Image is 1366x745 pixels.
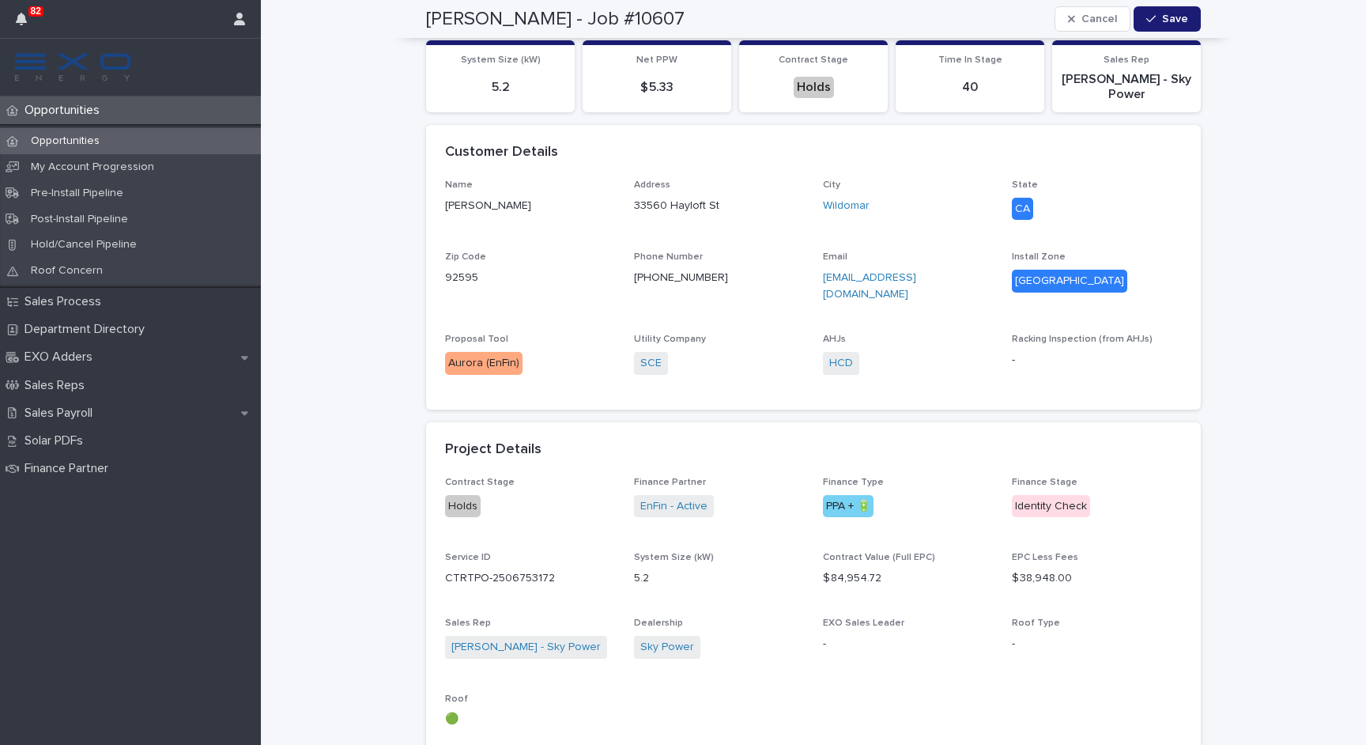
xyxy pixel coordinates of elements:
p: $ 84,954.72 [823,570,993,587]
p: Sales Reps [18,378,97,393]
span: Install Zone [1012,252,1066,262]
span: Address [634,180,670,190]
span: Phone Number [634,252,703,262]
span: Contract Stage [445,478,515,487]
div: Holds [445,495,481,518]
span: System Size (kW) [634,553,714,562]
span: Racking Inspection (from AHJs) [1012,335,1153,344]
h2: Customer Details [445,144,558,161]
div: CA [1012,198,1033,221]
button: Cancel [1055,6,1130,32]
p: Opportunities [18,103,112,118]
p: $ 38,948.00 [1012,570,1182,587]
div: [GEOGRAPHIC_DATA] [1012,270,1127,293]
p: CTRTPO-2506753172 [445,570,555,587]
p: Finance Partner [18,461,121,476]
span: EXO Sales Leader [823,618,904,628]
span: AHJs [823,335,846,344]
span: Service ID [445,553,491,562]
span: State [1012,180,1038,190]
p: 🟢 [445,711,615,728]
div: PPA + 🔋 [823,495,874,518]
span: Email [823,252,847,262]
span: Roof [445,694,468,704]
a: HCD [829,355,853,372]
span: Name [445,180,473,190]
p: [PERSON_NAME] - Sky Power [1062,72,1191,102]
p: - [1012,352,1182,369]
h2: Project Details [445,441,541,459]
p: Pre-Install Pipeline [18,187,136,200]
p: [PERSON_NAME] [445,198,615,214]
span: Proposal Tool [445,335,508,344]
span: Contract Stage [779,55,848,65]
p: - [1012,636,1182,652]
p: 33560 Hayloft St [634,198,719,214]
a: Wildomar [823,198,870,214]
span: Save [1162,13,1188,25]
div: 82 [16,9,36,38]
button: Save [1134,6,1201,32]
p: Post-Install Pipeline [18,213,141,226]
span: EPC Less Fees [1012,553,1078,562]
span: Finance Type [823,478,884,487]
p: 5.2 [436,80,565,95]
a: SCE [640,355,662,372]
a: [PHONE_NUMBER] [634,272,728,283]
p: My Account Progression [18,161,167,174]
span: Sales Rep [1104,55,1149,65]
span: Net PPW [636,55,677,65]
a: EnFin - Active [640,498,708,515]
p: 5.2 [634,570,804,587]
span: Finance Stage [1012,478,1077,487]
span: Cancel [1081,13,1117,25]
span: Utility Company [634,335,706,344]
span: Dealership [634,618,683,628]
p: Opportunities [18,134,112,148]
span: Sales Rep [445,618,491,628]
span: City [823,180,840,190]
div: Holds [794,77,834,98]
h2: [PERSON_NAME] - Job #10607 [426,8,685,31]
p: 40 [905,80,1035,95]
div: Aurora (EnFin) [445,352,523,375]
span: Zip Code [445,252,486,262]
a: [EMAIL_ADDRESS][DOMAIN_NAME] [823,272,916,300]
p: Hold/Cancel Pipeline [18,238,149,251]
p: Sales Process [18,294,114,309]
div: Identity Check [1012,495,1090,518]
img: FKS5r6ZBThi8E5hshIGi [13,51,133,83]
a: [PERSON_NAME] - Sky Power [451,639,601,656]
span: Time In Stage [938,55,1002,65]
span: System Size (kW) [461,55,541,65]
p: 82 [31,6,41,17]
p: Sales Payroll [18,406,105,421]
p: Solar PDFs [18,433,96,448]
span: Roof Type [1012,618,1060,628]
span: Contract Value (Full EPC) [823,553,935,562]
p: EXO Adders [18,350,105,365]
p: Department Directory [18,322,157,337]
span: Finance Partner [634,478,706,487]
p: - [823,636,993,652]
p: Roof Concern [18,264,115,278]
a: Sky Power [640,639,694,656]
p: 92595 [445,270,615,286]
p: $ 5.33 [592,80,722,95]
